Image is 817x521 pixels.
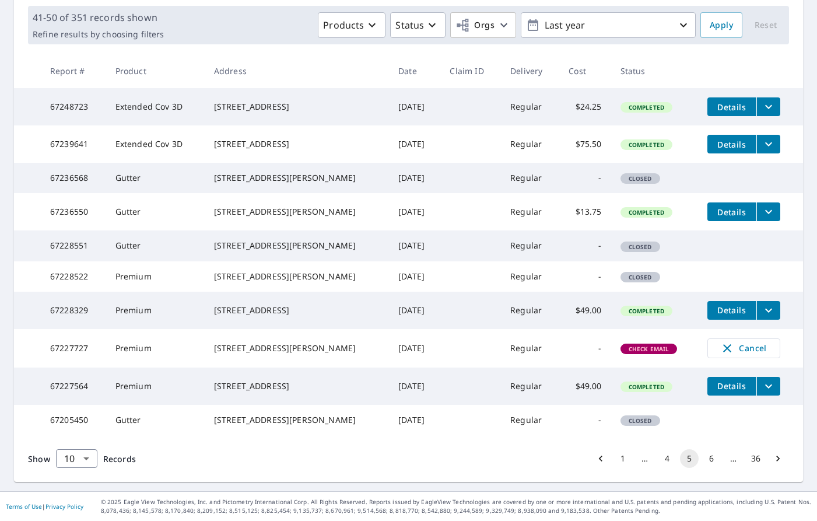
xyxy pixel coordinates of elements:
[622,417,659,425] span: Closed
[106,163,205,193] td: Gutter
[205,54,389,88] th: Address
[389,405,440,435] td: [DATE]
[622,174,659,183] span: Closed
[56,449,97,468] div: Show 10 records
[622,103,671,111] span: Completed
[501,54,559,88] th: Delivery
[714,207,749,218] span: Details
[318,12,385,38] button: Products
[559,193,611,230] td: $13.75
[559,405,611,435] td: -
[389,54,440,88] th: Date
[622,307,671,315] span: Completed
[591,449,610,468] button: Go to previous page
[41,230,106,261] td: 67228551
[714,305,749,316] span: Details
[611,54,698,88] th: Status
[389,261,440,292] td: [DATE]
[501,405,559,435] td: Regular
[56,442,97,475] div: 10
[756,377,780,396] button: filesDropdownBtn-67227564
[214,101,380,113] div: [STREET_ADDRESS]
[390,12,446,38] button: Status
[559,54,611,88] th: Cost
[389,329,440,368] td: [DATE]
[440,54,501,88] th: Claim ID
[622,273,659,281] span: Closed
[28,453,50,464] span: Show
[707,301,756,320] button: detailsBtn-67228329
[41,368,106,405] td: 67227564
[106,368,205,405] td: Premium
[6,503,83,510] p: |
[658,449,676,468] button: Go to page 4
[707,377,756,396] button: detailsBtn-67227564
[559,125,611,163] td: $75.50
[590,449,789,468] nav: pagination navigation
[106,405,205,435] td: Gutter
[41,88,106,125] td: 67248723
[714,380,749,391] span: Details
[756,301,780,320] button: filesDropdownBtn-67228329
[41,193,106,230] td: 67236550
[214,240,380,251] div: [STREET_ADDRESS][PERSON_NAME]
[521,12,696,38] button: Last year
[707,202,756,221] button: detailsBtn-67236550
[707,338,780,358] button: Cancel
[559,329,611,368] td: -
[622,243,659,251] span: Closed
[41,125,106,163] td: 67239641
[559,230,611,261] td: -
[501,88,559,125] td: Regular
[323,18,364,32] p: Products
[214,172,380,184] div: [STREET_ADDRESS][PERSON_NAME]
[724,453,743,464] div: …
[103,453,136,464] span: Records
[501,292,559,329] td: Regular
[389,88,440,125] td: [DATE]
[106,329,205,368] td: Premium
[106,230,205,261] td: Gutter
[720,341,768,355] span: Cancel
[33,29,164,40] p: Refine results by choosing filters
[746,449,765,468] button: Go to page 36
[41,292,106,329] td: 67228329
[559,261,611,292] td: -
[41,163,106,193] td: 67236568
[214,414,380,426] div: [STREET_ADDRESS][PERSON_NAME]
[710,18,733,33] span: Apply
[714,102,749,113] span: Details
[214,271,380,282] div: [STREET_ADDRESS][PERSON_NAME]
[214,380,380,392] div: [STREET_ADDRESS]
[41,405,106,435] td: 67205450
[622,141,671,149] span: Completed
[389,230,440,261] td: [DATE]
[106,292,205,329] td: Premium
[559,292,611,329] td: $49.00
[455,18,495,33] span: Orgs
[33,11,164,25] p: 41-50 of 351 records shown
[214,206,380,218] div: [STREET_ADDRESS][PERSON_NAME]
[501,125,559,163] td: Regular
[756,202,780,221] button: filesDropdownBtn-67236550
[41,329,106,368] td: 67227727
[622,383,671,391] span: Completed
[622,345,676,353] span: Check Email
[106,54,205,88] th: Product
[395,18,424,32] p: Status
[714,139,749,150] span: Details
[450,12,516,38] button: Orgs
[41,54,106,88] th: Report #
[101,498,811,515] p: © 2025 Eagle View Technologies, Inc. and Pictometry International Corp. All Rights Reserved. Repo...
[501,368,559,405] td: Regular
[106,88,205,125] td: Extended Cov 3D
[756,97,780,116] button: filesDropdownBtn-67248723
[501,193,559,230] td: Regular
[389,292,440,329] td: [DATE]
[622,208,671,216] span: Completed
[389,163,440,193] td: [DATE]
[501,329,559,368] td: Regular
[214,138,380,150] div: [STREET_ADDRESS]
[501,261,559,292] td: Regular
[700,12,742,38] button: Apply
